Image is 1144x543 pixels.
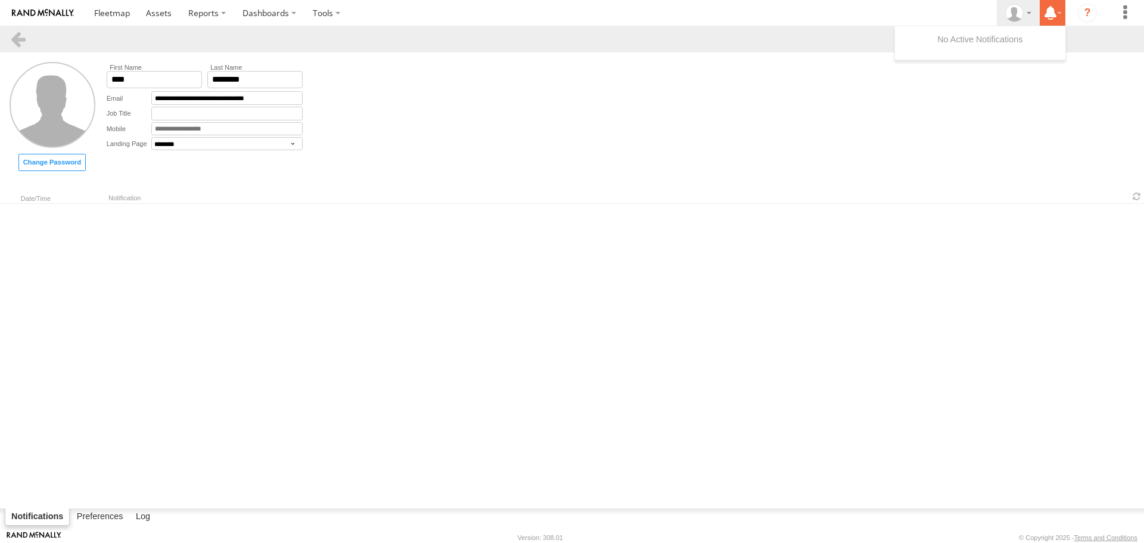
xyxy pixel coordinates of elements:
div: Notification [108,194,1130,202]
label: Notifications [5,508,70,526]
div: Version: 308.01 [518,534,563,541]
img: rand-logo.svg [12,9,74,17]
div: © Copyright 2025 - [1019,534,1137,541]
label: Log [130,509,156,526]
i: ? [1078,4,1097,23]
span: Refresh [1130,191,1144,202]
a: Back to landing page [10,30,27,48]
div: Date/Time [13,196,58,202]
label: Landing Page [107,137,151,150]
label: Set new password [18,154,86,171]
label: Job Title [107,107,151,120]
div: ryan phillips [1001,4,1036,22]
label: Last Name [207,64,303,71]
label: First Name [107,64,202,71]
a: Terms and Conditions [1074,534,1137,541]
label: Mobile [107,122,151,136]
label: Email [107,91,151,105]
label: Preferences [71,509,129,526]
